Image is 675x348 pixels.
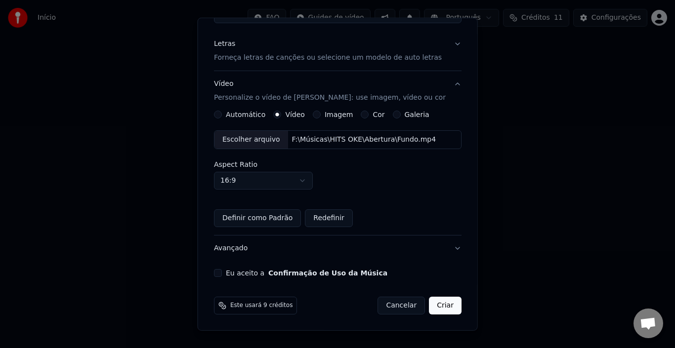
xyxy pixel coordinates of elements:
button: Redefinir [305,209,353,227]
button: Criar [429,297,462,314]
div: VídeoPersonalize o vídeo de [PERSON_NAME]: use imagem, vídeo ou cor [214,111,462,235]
label: Eu aceito a [226,270,387,276]
button: LetrasForneça letras de canções ou selecione um modelo de auto letras [214,31,462,71]
label: Aspect Ratio [214,161,462,168]
div: Vídeo [214,79,446,103]
label: Galeria [404,111,429,118]
div: F:\Músicas\HITS OKE\Abertura\Fundo.mp4 [288,135,440,145]
p: Personalize o vídeo de [PERSON_NAME]: use imagem, vídeo ou cor [214,93,446,103]
button: Avançado [214,235,462,261]
p: Forneça letras de canções ou selecione um modelo de auto letras [214,53,442,63]
div: Letras [214,39,235,49]
label: Imagem [324,111,352,118]
button: VídeoPersonalize o vídeo de [PERSON_NAME]: use imagem, vídeo ou cor [214,71,462,111]
label: Cor [373,111,384,118]
button: Eu aceito a [268,270,387,276]
div: Escolher arquivo [214,131,288,149]
span: Este usará 9 créditos [230,302,293,309]
label: Automático [226,111,265,118]
button: Definir como Padrão [214,209,301,227]
button: Cancelar [378,297,425,314]
label: Vídeo [285,111,305,118]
